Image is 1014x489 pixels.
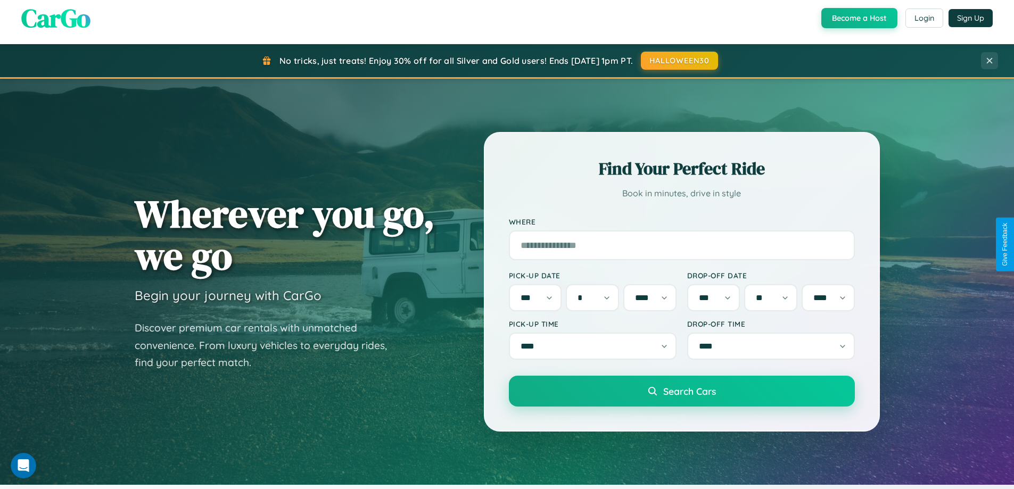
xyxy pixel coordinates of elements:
span: Search Cars [663,385,716,397]
button: HALLOWEEN30 [641,52,718,70]
label: Drop-off Date [687,271,855,280]
h1: Wherever you go, we go [135,193,435,277]
iframe: Intercom live chat [11,453,36,478]
h3: Begin your journey with CarGo [135,287,321,303]
button: Become a Host [821,8,897,28]
div: Give Feedback [1001,223,1009,266]
span: CarGo [21,1,90,36]
label: Pick-up Date [509,271,677,280]
button: Login [905,9,943,28]
p: Book in minutes, drive in style [509,186,855,201]
button: Search Cars [509,376,855,407]
label: Pick-up Time [509,319,677,328]
label: Where [509,217,855,226]
p: Discover premium car rentals with unmatched convenience. From luxury vehicles to everyday rides, ... [135,319,401,371]
label: Drop-off Time [687,319,855,328]
h2: Find Your Perfect Ride [509,157,855,180]
button: Sign Up [949,9,993,27]
span: No tricks, just treats! Enjoy 30% off for all Silver and Gold users! Ends [DATE] 1pm PT. [279,55,633,66]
